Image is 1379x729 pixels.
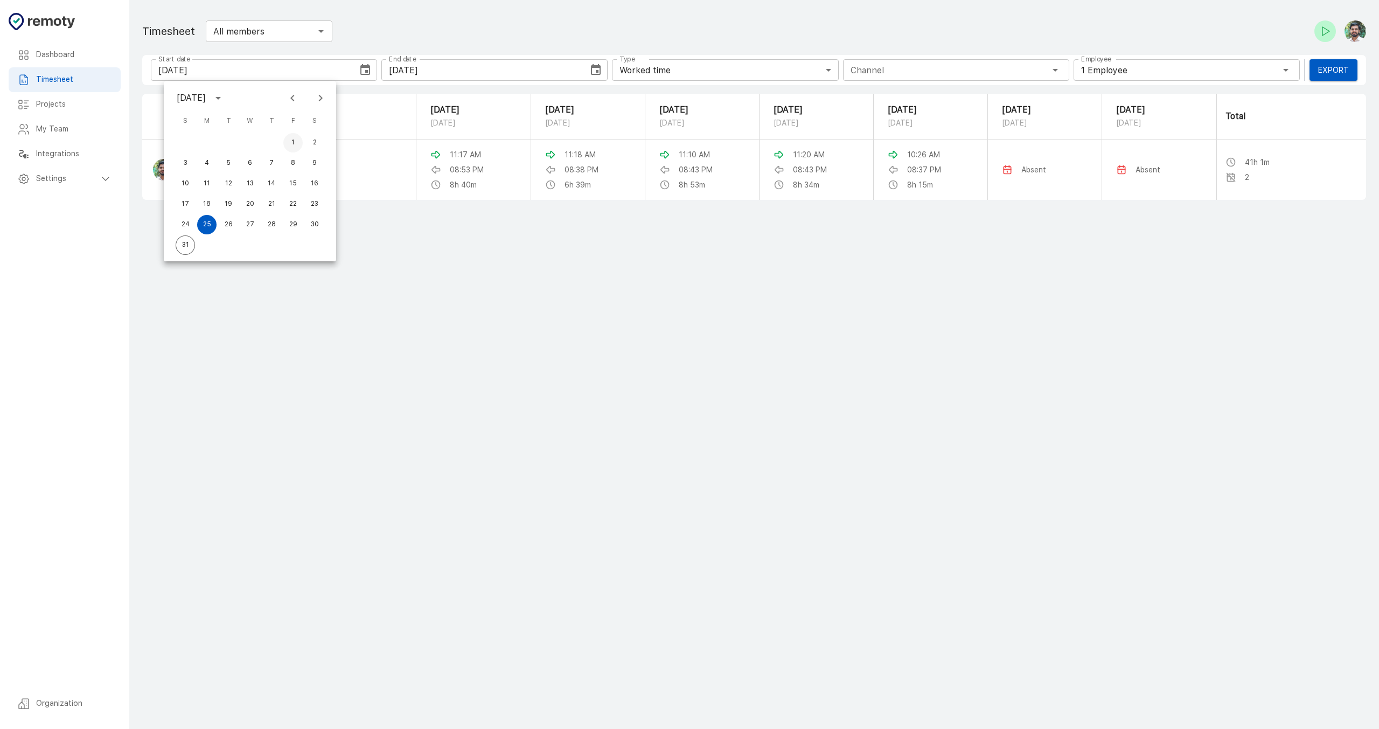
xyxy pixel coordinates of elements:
[219,110,238,132] span: Tuesday
[177,92,206,105] div: [DATE]
[36,698,112,710] h6: Organization
[1314,20,1336,42] button: Check-in
[774,116,859,129] p: [DATE]
[793,164,827,175] p: 08:43 PM
[545,116,631,129] p: [DATE]
[240,195,260,214] button: 20
[176,174,195,193] button: 10
[1002,116,1088,129] p: [DATE]
[311,89,330,107] button: Next month
[354,59,376,81] button: Choose date, selected date is Aug 25, 2025
[142,23,195,40] h1: Timesheet
[151,59,350,81] input: mm/dd/yyyy
[36,173,99,185] h6: Settings
[450,164,484,175] p: 08:53 PM
[305,195,324,214] button: 23
[240,154,260,173] button: 6
[1225,110,1357,123] p: Total
[283,154,303,173] button: 8
[1310,59,1357,81] button: Export
[450,179,477,190] p: 8h 40m
[240,215,260,234] button: 27
[1081,54,1111,64] label: Employee
[888,116,973,129] p: [DATE]
[9,691,121,716] div: Organization
[907,149,940,160] p: 10:26 AM
[209,89,227,107] button: calendar view is open, switch to year view
[888,103,973,116] p: [DATE]
[158,54,190,64] label: Start date
[305,110,324,132] span: Saturday
[262,195,281,214] button: 21
[793,179,819,190] p: 8h 34m
[305,215,324,234] button: 30
[565,179,591,190] p: 6h 39m
[1002,103,1088,116] p: [DATE]
[679,149,710,160] p: 11:10 AM
[430,103,516,116] p: [DATE]
[176,154,195,173] button: 3
[1340,16,1366,46] button: Muhammed Afsal Villan
[1245,172,1249,183] p: 2
[262,110,281,132] span: Thursday
[240,174,260,193] button: 13
[907,164,941,175] p: 08:37 PM
[219,215,238,234] button: 26
[1116,116,1202,129] p: [DATE]
[153,159,175,180] img: Muhammed Afsal Villan
[9,166,121,191] div: Settings
[545,103,631,116] p: [DATE]
[9,92,121,117] div: Projects
[659,116,745,129] p: [DATE]
[197,110,217,132] span: Monday
[176,195,195,214] button: 17
[679,179,705,190] p: 8h 53m
[176,235,195,255] button: 31
[793,149,825,160] p: 11:20 AM
[9,117,121,142] div: My Team
[659,103,745,116] p: [DATE]
[619,54,635,64] label: Type
[219,154,238,173] button: 5
[142,94,1366,200] table: sticky table
[1116,103,1202,116] p: [DATE]
[283,195,303,214] button: 22
[197,215,217,234] button: 25
[9,67,121,92] div: Timesheet
[176,215,195,234] button: 24
[389,54,416,64] label: End date
[305,154,324,173] button: 9
[197,174,217,193] button: 11
[283,110,303,132] span: Friday
[262,154,281,173] button: 7
[262,174,281,193] button: 14
[9,43,121,67] div: Dashboard
[450,149,481,160] p: 11:17 AM
[679,164,713,175] p: 08:43 PM
[907,179,933,190] p: 8h 15m
[565,164,598,175] p: 08:38 PM
[219,195,238,214] button: 19
[585,59,607,81] button: Choose date, selected date is Aug 31, 2025
[262,215,281,234] button: 28
[36,49,112,61] h6: Dashboard
[305,174,324,193] button: 16
[283,174,303,193] button: 15
[1021,164,1046,175] p: Absent
[565,149,596,160] p: 11:18 AM
[197,195,217,214] button: 18
[283,133,303,152] button: 1
[283,89,302,107] button: Previous month
[219,174,238,193] button: 12
[36,74,112,86] h6: Timesheet
[430,116,516,129] p: [DATE]
[305,133,324,152] button: 2
[36,148,112,160] h6: Integrations
[197,154,217,173] button: 4
[240,110,260,132] span: Wednesday
[774,103,859,116] p: [DATE]
[612,59,838,81] div: Worked time
[314,24,329,39] button: Open
[176,110,195,132] span: Sunday
[1345,20,1366,42] img: Muhammed Afsal Villan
